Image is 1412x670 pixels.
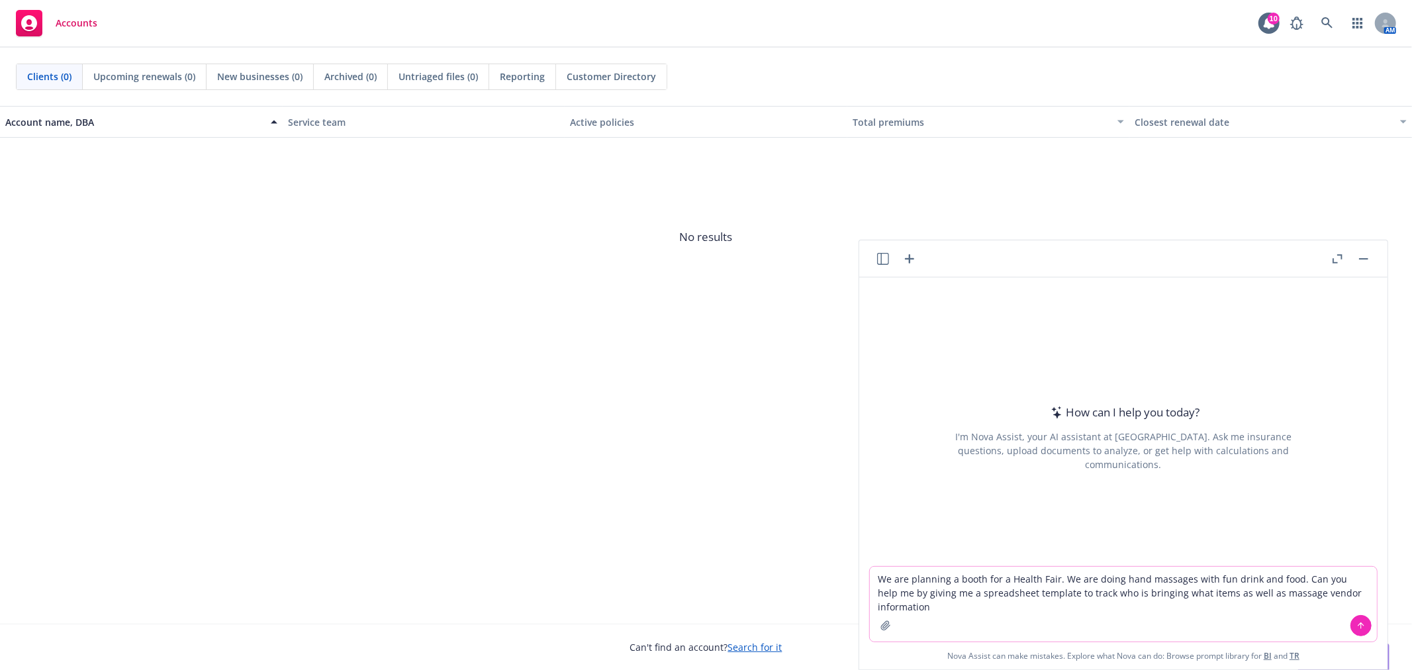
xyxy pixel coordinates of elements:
[288,115,560,129] div: Service team
[1047,404,1200,421] div: How can I help you today?
[500,70,545,83] span: Reporting
[1135,115,1392,129] div: Closest renewal date
[630,640,782,654] span: Can't find an account?
[870,567,1377,642] textarea: We are planning a booth for a Health Fair. We are doing hand massages with fun drink and food. Ca...
[399,70,478,83] span: Untriaged files (0)
[1264,650,1272,661] a: BI
[565,106,847,138] button: Active policies
[847,106,1130,138] button: Total premiums
[865,642,1382,669] span: Nova Assist can make mistakes. Explore what Nova can do: Browse prompt library for and
[1344,10,1371,36] a: Switch app
[283,106,565,138] button: Service team
[1314,10,1341,36] a: Search
[93,70,195,83] span: Upcoming renewals (0)
[56,18,97,28] span: Accounts
[1268,13,1280,24] div: 10
[324,70,377,83] span: Archived (0)
[5,115,263,129] div: Account name, DBA
[567,70,656,83] span: Customer Directory
[1284,10,1310,36] a: Report a Bug
[853,115,1110,129] div: Total premiums
[728,641,782,653] a: Search for it
[217,70,303,83] span: New businesses (0)
[1129,106,1412,138] button: Closest renewal date
[570,115,842,129] div: Active policies
[937,430,1309,471] div: I'm Nova Assist, your AI assistant at [GEOGRAPHIC_DATA]. Ask me insurance questions, upload docum...
[11,5,103,42] a: Accounts
[27,70,71,83] span: Clients (0)
[1290,650,1299,661] a: TR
